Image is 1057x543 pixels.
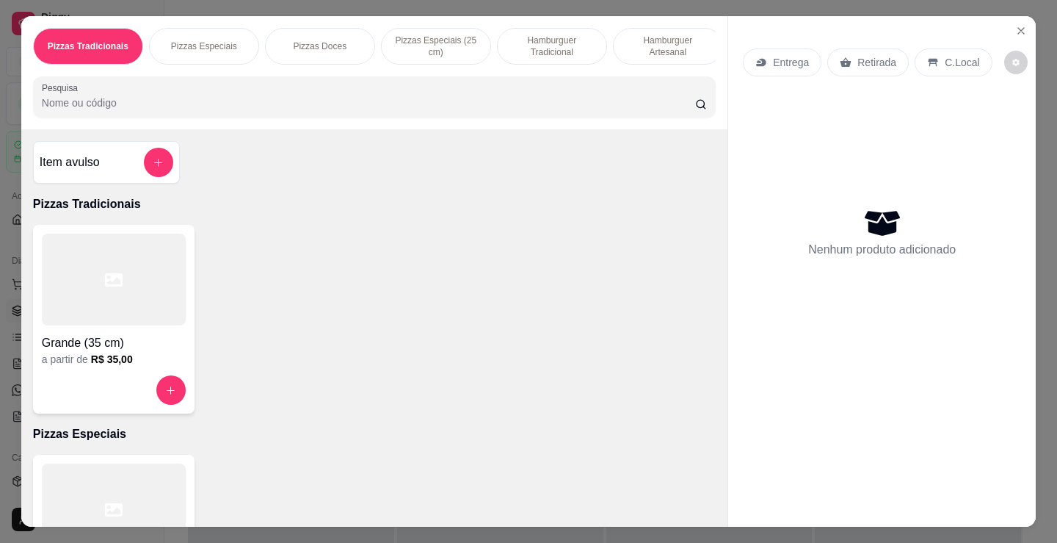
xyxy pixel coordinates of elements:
[945,55,979,70] p: C.Local
[42,352,186,367] div: a partir de
[42,96,696,110] input: Pesquisa
[1004,51,1028,74] button: decrease-product-quantity
[42,82,83,94] label: Pesquisa
[773,55,809,70] p: Entrega
[393,35,479,58] p: Pizzas Especiais (25 cm)
[625,35,711,58] p: Hamburguer Artesanal
[91,352,133,367] h6: R$ 35,00
[857,55,896,70] p: Retirada
[33,425,716,443] p: Pizzas Especiais
[171,40,237,52] p: Pizzas Especiais
[808,241,956,259] p: Nenhum produto adicionado
[48,40,128,52] p: Pizzas Tradicionais
[293,40,346,52] p: Pizzas Doces
[144,148,173,177] button: add-separate-item
[156,375,186,405] button: increase-product-quantity
[33,195,716,213] p: Pizzas Tradicionais
[42,334,186,352] h4: Grande (35 cm)
[40,154,100,171] h4: Item avulso
[1009,19,1033,43] button: Close
[509,35,595,58] p: Hamburguer Tradicional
